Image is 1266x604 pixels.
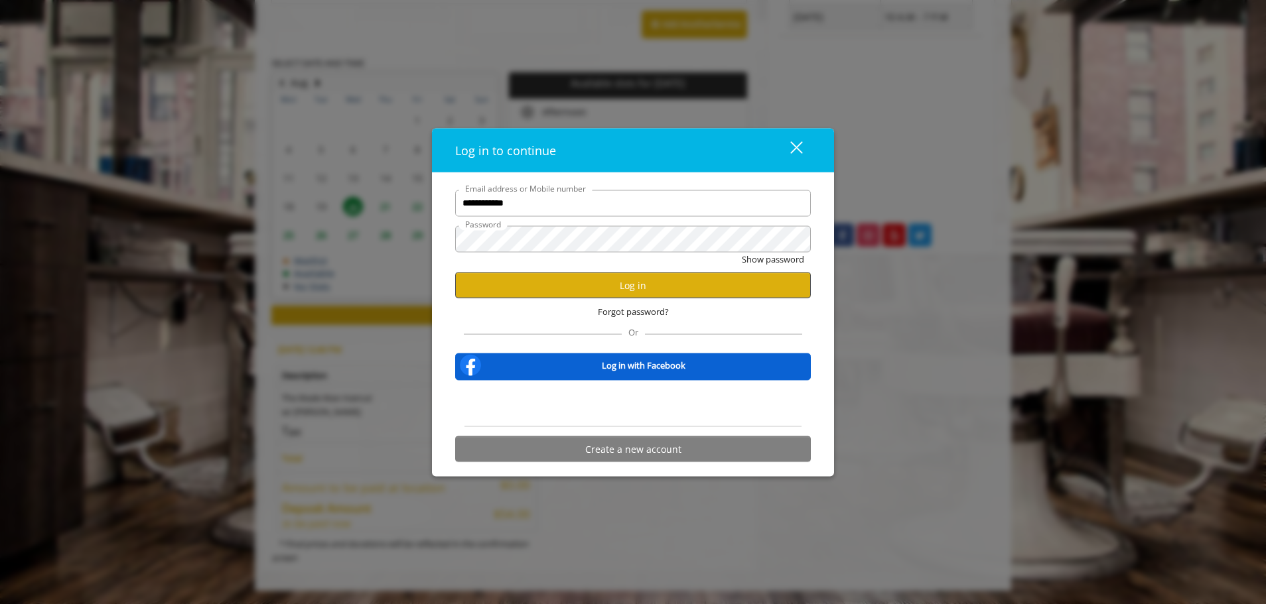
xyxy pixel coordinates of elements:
button: close dialog [766,137,811,164]
label: Password [458,217,508,230]
button: Log in [455,272,811,298]
span: Forgot password? [598,305,669,319]
span: Or [622,326,645,338]
div: close dialog [775,140,802,160]
iframe: Sign in with Google Button [566,389,701,418]
button: Create a new account [455,436,811,462]
span: Log in to continue [455,142,556,158]
label: Email address or Mobile number [458,182,593,194]
button: Show password [742,252,804,266]
b: Log in with Facebook [602,358,685,372]
input: Email address or Mobile number [455,190,811,216]
img: facebook-logo [457,352,484,379]
input: Password [455,225,811,252]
